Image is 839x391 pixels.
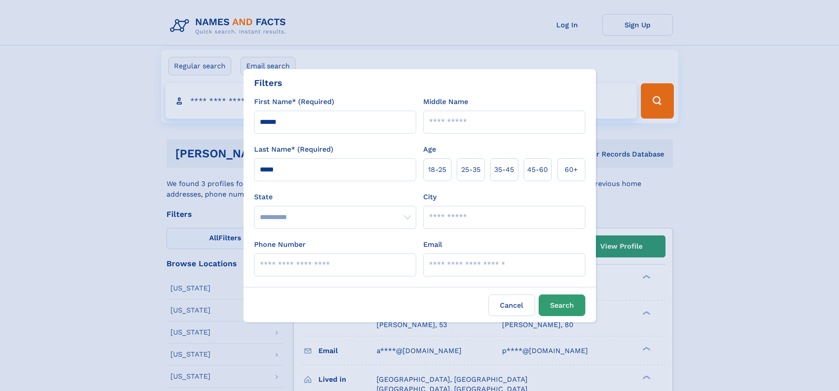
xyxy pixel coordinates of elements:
[488,294,535,316] label: Cancel
[428,164,446,175] span: 18‑25
[461,164,480,175] span: 25‑35
[423,239,442,250] label: Email
[423,144,436,155] label: Age
[494,164,514,175] span: 35‑45
[254,97,334,107] label: First Name* (Required)
[423,97,468,107] label: Middle Name
[423,192,436,202] label: City
[254,192,416,202] label: State
[254,144,333,155] label: Last Name* (Required)
[565,164,578,175] span: 60+
[539,294,585,316] button: Search
[527,164,548,175] span: 45‑60
[254,239,306,250] label: Phone Number
[254,76,282,89] div: Filters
